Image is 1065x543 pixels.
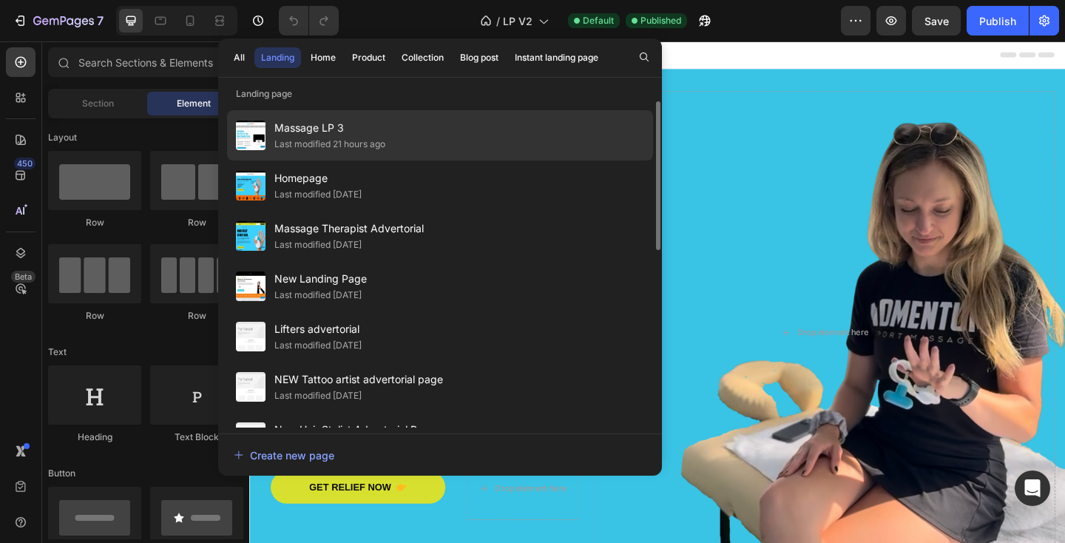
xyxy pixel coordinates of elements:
div: Publish [979,13,1016,29]
i: Built by a therapist. [27,317,109,328]
strong: hurt less. [27,168,191,230]
span: GET RELIEF Now [65,479,155,491]
div: Collection [402,51,444,64]
div: Create new page [234,448,334,463]
span: ⭐⭐⭐⭐⭐ [13,58,253,72]
span: Massage LP 3 [274,119,385,137]
div: Instant landing page [515,51,598,64]
span: Toggle open [220,462,243,485]
div: Last modified [DATE] [274,338,362,353]
span: Text [48,345,67,359]
button: Landing [254,47,301,68]
div: Row [48,216,141,229]
div: Beta [11,271,35,283]
i: Relief in just 5 minutes per day. [27,294,160,306]
span: Default [583,14,614,27]
div: Open Intercom Messenger [1015,471,1050,506]
p: Landing page [218,87,662,101]
div: Last modified [DATE] [274,388,362,403]
strong: massage longer. [27,123,286,180]
div: Row [150,309,243,323]
button: Collection [395,47,450,68]
input: Search Sections & Elements [48,47,243,77]
div: Last modified [DATE] [274,187,362,202]
button: Blog post [453,47,505,68]
span: ✅ Protect against injuries [27,396,148,408]
span: Section [82,97,114,110]
span: / [496,13,500,29]
button: All [227,47,251,68]
div: Drop element here [267,481,345,493]
div: Last modified 21 hours ago [274,137,385,152]
span: LP V2 [503,13,532,29]
span: ✅ Work longer without pain [27,417,157,429]
button: Create new page [233,440,647,470]
span: New Landing Page [274,270,367,288]
span: Homepage [274,169,362,187]
button: Product [345,47,392,68]
span: Massage Therapist Advertorial [274,220,424,237]
div: Home [311,51,336,64]
span: Layout [48,131,77,144]
div: Last modified [DATE] [274,237,362,252]
button: Save [912,6,961,36]
div: 450 [14,158,35,169]
div: Blog post [460,51,498,64]
span: ✅ End daily thumb soreness [27,374,162,386]
button: 7 [6,6,110,36]
i: Trusted by therapists. [27,338,119,349]
span: NEW Tattoo artist advertorial page [274,371,443,388]
p: 7 [97,12,104,30]
div: Product [352,51,385,64]
div: All [234,51,245,64]
span: Button [48,467,75,480]
div: Landing [261,51,294,64]
div: Row [150,216,243,229]
span: New Hair Stylist Advertorial Page [274,421,436,439]
div: Last modified [DATE] [274,288,362,303]
button: Instant landing page [508,47,605,68]
a: GET RELIEF Now [23,468,213,504]
span: Element [177,97,211,110]
span: Published [640,14,681,27]
button: Publish [967,6,1029,36]
div: Heading [48,431,141,444]
span: Save [924,15,949,27]
span: Lifters advertorial [274,320,362,338]
div: Drop element here [595,311,674,323]
div: Undo/Redo [279,6,339,36]
strong: happier clients. [27,217,287,280]
strong: Trusted by 12,000+ Hands [87,58,247,72]
button: Home [304,47,342,68]
div: Text Block [150,431,243,444]
div: Row [48,309,141,323]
